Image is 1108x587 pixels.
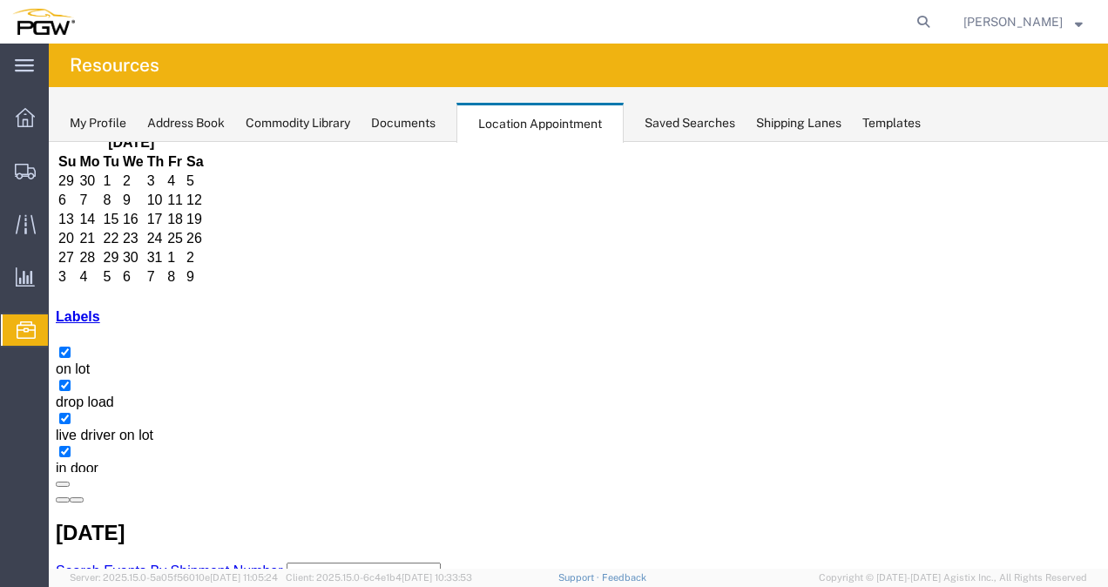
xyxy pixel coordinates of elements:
[54,11,71,29] th: Tu
[54,50,71,67] td: 8
[54,88,71,105] td: 22
[73,88,96,105] td: 23
[7,422,234,436] span: Search Events By Shipment Number
[118,107,135,125] td: 1
[98,30,117,48] td: 3
[12,9,75,35] img: logo
[30,126,51,144] td: 4
[70,114,126,132] div: My Profile
[54,30,71,48] td: 1
[819,570,1087,585] span: Copyright © [DATE]-[DATE] Agistix Inc., All Rights Reserved
[30,11,51,29] th: Mo
[98,107,117,125] td: 31
[9,69,28,86] td: 13
[70,44,159,87] h4: Resources
[147,114,225,132] div: Address Book
[137,69,156,86] td: 19
[30,30,51,48] td: 30
[137,30,156,48] td: 5
[137,50,156,67] td: 12
[73,50,96,67] td: 9
[558,572,602,583] a: Support
[137,126,156,144] td: 9
[963,12,1063,31] span: Adrian Castro
[7,167,51,182] a: Labels
[98,126,117,144] td: 7
[246,114,350,132] div: Commodity Library
[98,11,117,29] th: Th
[756,114,841,132] div: Shipping Lanes
[73,11,96,29] th: We
[54,107,71,125] td: 29
[9,107,28,125] td: 27
[118,50,135,67] td: 11
[402,572,472,583] span: [DATE] 10:33:53
[10,271,22,282] input: live driver on lot
[70,572,278,583] span: Server: 2025.15.0-5a05f56010e
[210,572,278,583] span: [DATE] 11:05:24
[30,69,51,86] td: 14
[118,30,135,48] td: 4
[30,50,51,67] td: 7
[54,69,71,86] td: 15
[645,114,735,132] div: Saved Searches
[963,11,1084,32] button: [PERSON_NAME]
[118,126,135,144] td: 8
[137,107,156,125] td: 2
[9,11,28,29] th: Su
[10,304,22,315] input: in door
[49,142,1108,569] iframe: FS Legacy Container
[7,379,1052,403] h2: [DATE]
[10,205,22,216] input: on lot
[286,572,472,583] span: Client: 2025.15.0-6c4e1b4
[73,126,96,144] td: 6
[7,319,50,334] span: in door
[9,88,28,105] td: 20
[7,286,105,300] span: live driver on lot
[118,69,135,86] td: 18
[862,114,921,132] div: Templates
[7,253,65,267] span: drop load
[9,50,28,67] td: 6
[7,422,238,436] a: Search Events By Shipment Number
[118,11,135,29] th: Fr
[54,126,71,144] td: 5
[98,69,117,86] td: 17
[602,572,646,583] a: Feedback
[371,114,436,132] div: Documents
[456,103,624,143] div: Location Appointment
[73,69,96,86] td: 16
[9,126,28,144] td: 3
[7,219,41,234] span: on lot
[9,30,28,48] td: 29
[73,30,96,48] td: 2
[137,88,156,105] td: 26
[98,88,117,105] td: 24
[30,107,51,125] td: 28
[118,88,135,105] td: 25
[137,11,156,29] th: Sa
[73,107,96,125] td: 30
[10,238,22,249] input: drop load
[30,88,51,105] td: 21
[98,50,117,67] td: 10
